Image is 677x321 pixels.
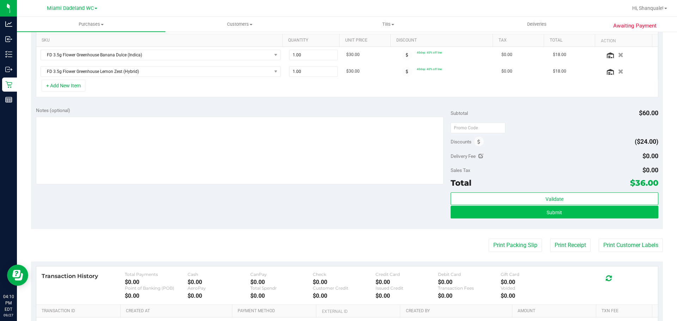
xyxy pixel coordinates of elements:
a: Tills [314,17,462,32]
span: Subtotal [451,110,468,116]
span: Delivery Fee [451,153,476,159]
div: Point of Banking (POB) [125,285,188,291]
div: $0.00 [313,279,376,285]
div: Transaction Fees [438,285,501,291]
span: Submit [547,210,562,215]
div: CanPay [250,272,313,277]
div: $0.00 [250,279,313,285]
span: $0.00 [501,68,512,75]
a: Amount [518,308,593,314]
span: $0.00 [642,152,658,160]
span: Validate [545,196,563,202]
inline-svg: Reports [5,96,12,103]
span: Hi, Shanquale! [632,5,664,11]
span: Sales Tax [451,167,470,173]
span: Awaiting Payment [613,22,657,30]
span: Notes (optional) [36,107,70,113]
span: Miami Dadeland WC [47,5,94,11]
div: $0.00 [501,292,563,299]
span: Customers [166,21,313,27]
inline-svg: Inventory [5,51,12,58]
input: Promo Code [451,123,505,133]
span: Total [451,178,471,188]
i: Edit Delivery Fee [478,154,483,159]
div: $0.00 [376,292,438,299]
div: Gift Card [501,272,563,277]
div: $0.00 [188,279,250,285]
inline-svg: Outbound [5,66,12,73]
a: Discount [396,38,490,43]
span: FD 3.5g Flower Greenhouse Lemon Zest (Hybrid) [41,67,272,76]
span: Purchases [17,21,165,27]
button: Print Receipt [550,239,591,252]
a: Customers [165,17,314,32]
p: 09/27 [3,313,14,318]
a: Payment Method [238,308,313,314]
button: Validate [451,192,658,205]
p: 04:10 PM EDT [3,294,14,313]
span: Deliveries [518,21,556,27]
div: $0.00 [125,279,188,285]
th: External ID [316,305,400,317]
span: 40dep: 40% off line [417,51,442,54]
inline-svg: Inbound [5,36,12,43]
div: $0.00 [438,279,501,285]
a: Created At [126,308,230,314]
div: $0.00 [125,292,188,299]
div: Check [313,272,376,277]
a: Tax [499,38,541,43]
div: $0.00 [438,292,501,299]
a: Unit Price [345,38,388,43]
div: Customer Credit [313,285,376,291]
span: $18.00 [553,68,566,75]
inline-svg: Retail [5,81,12,88]
div: Debit Card [438,272,501,277]
span: $60.00 [639,109,658,117]
div: $0.00 [376,279,438,285]
div: Total Payments [125,272,188,277]
span: 40dep: 40% off line [417,67,442,71]
button: Print Customer Labels [599,239,663,252]
span: $18.00 [553,51,566,58]
span: NO DATA FOUND [41,50,281,60]
a: Created By [406,308,510,314]
inline-svg: Analytics [5,20,12,27]
div: Credit Card [376,272,438,277]
span: Tills [314,21,462,27]
input: 1.00 [289,50,338,60]
span: $0.00 [642,166,658,174]
div: Total Spendr [250,285,313,291]
button: Print Packing Slip [489,239,542,252]
span: $36.00 [630,178,658,188]
button: + Add New Item [42,80,85,92]
a: Txn Fee [602,308,649,314]
div: AeroPay [188,285,250,291]
span: ($24.00) [635,138,658,145]
div: Voided [501,285,563,291]
a: Quantity [288,38,337,43]
a: Transaction ID [42,308,117,314]
span: $30.00 [346,51,360,58]
input: 1.00 [289,67,338,76]
div: $0.00 [188,292,250,299]
span: Discounts [451,135,471,148]
span: FD 3.5g Flower Greenhouse Banana Dulce (Indica) [41,50,272,60]
a: Deliveries [463,17,611,32]
th: Action [595,34,652,47]
span: $30.00 [346,68,360,75]
span: $0.00 [501,51,512,58]
a: Total [550,38,592,43]
div: Issued Credit [376,285,438,291]
iframe: Resource center [7,265,28,286]
a: Purchases [17,17,165,32]
button: Submit [451,206,658,218]
a: SKU [42,38,280,43]
div: $0.00 [313,292,376,299]
span: NO DATA FOUND [41,66,281,77]
div: $0.00 [250,292,313,299]
div: Cash [188,272,250,277]
div: $0.00 [501,279,563,285]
